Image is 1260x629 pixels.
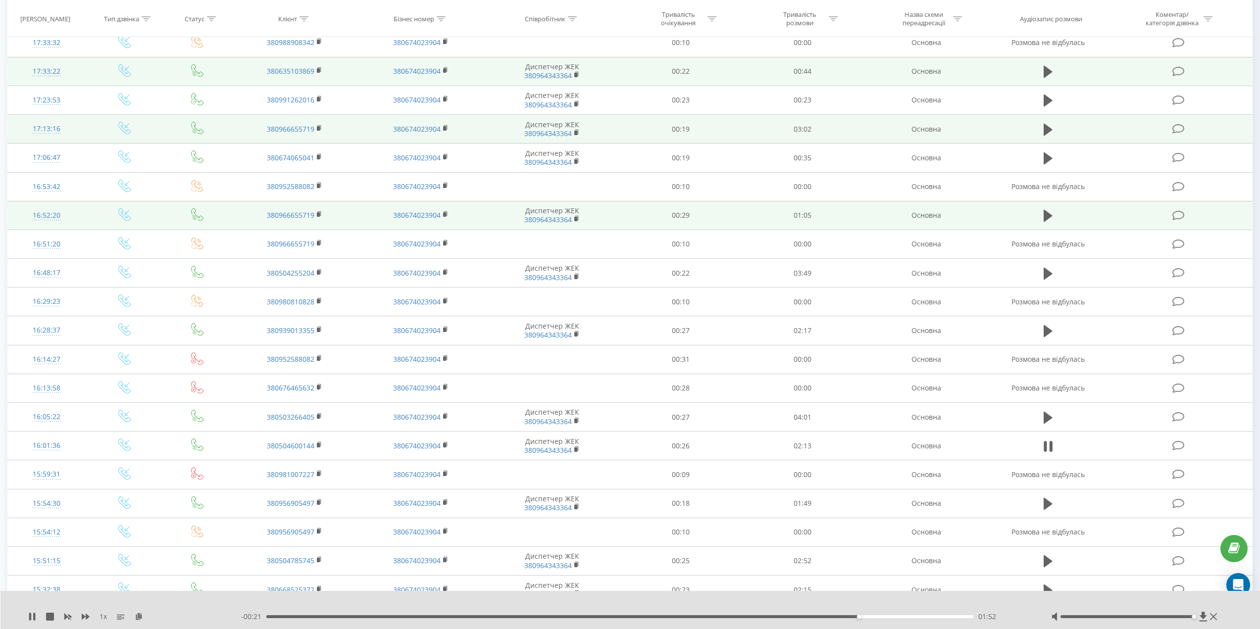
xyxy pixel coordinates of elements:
td: 00:00 [742,288,863,316]
span: Розмова не відбулась [1011,383,1085,392]
td: Основна [863,259,989,288]
td: Основна [863,28,989,57]
a: 380964343364 [524,71,572,80]
td: Основна [863,345,989,374]
div: 16:01:36 [18,436,76,455]
a: 380674023904 [393,38,441,47]
div: 16:14:27 [18,350,76,369]
div: Клієнт [278,14,297,23]
span: - 00:21 [241,612,266,622]
a: 380674023904 [393,441,441,450]
td: Основна [863,518,989,546]
td: 00:18 [620,489,742,518]
span: Розмова не відбулась [1011,470,1085,479]
td: Основна [863,288,989,316]
a: 380991262016 [267,95,314,104]
td: Диспетчер ЖЕК [484,432,620,460]
div: 15:54:12 [18,523,76,542]
td: Диспетчер ЖЕК [484,576,620,604]
td: 00:44 [742,57,863,86]
a: 380674023904 [393,585,441,594]
a: 380674023904 [393,383,441,392]
td: 00:10 [620,172,742,201]
a: 380674023904 [393,556,441,565]
a: 380635103869 [267,66,314,76]
div: 16:53:42 [18,177,76,196]
a: 380966655719 [267,124,314,134]
td: Основна [863,374,989,402]
a: 380504785745 [267,556,314,565]
a: 380674023904 [393,95,441,104]
td: 00:23 [742,86,863,114]
a: 380952588082 [267,182,314,191]
a: 380674023904 [393,326,441,335]
a: 380674023904 [393,153,441,162]
a: 380676465632 [267,383,314,392]
a: 380964343364 [524,445,572,455]
a: 380964343364 [524,330,572,339]
td: 01:49 [742,489,863,518]
a: 380964343364 [524,561,572,570]
div: Статус [185,14,204,23]
a: 380964343364 [524,157,572,167]
a: 380981007227 [267,470,314,479]
td: 00:00 [742,230,863,258]
td: Основна [863,230,989,258]
td: 00:22 [620,57,742,86]
td: 03:49 [742,259,863,288]
td: 00:26 [620,432,742,460]
span: Розмова не відбулась [1011,527,1085,536]
td: 00:27 [620,403,742,432]
a: 380966655719 [267,239,314,248]
td: 00:10 [620,230,742,258]
div: 17:33:32 [18,33,76,52]
div: 16:52:20 [18,206,76,225]
a: 380964343364 [524,417,572,426]
span: Розмова не відбулась [1011,38,1085,47]
div: 17:06:47 [18,148,76,167]
div: Співробітник [525,14,565,23]
td: 00:10 [620,518,742,546]
td: 00:00 [742,345,863,374]
a: 380674023904 [393,66,441,76]
div: 15:51:15 [18,551,76,571]
td: Основна [863,316,989,345]
td: Основна [863,201,989,230]
a: 380939013355 [267,326,314,335]
td: Диспетчер ЖЕК [484,546,620,575]
td: Основна [863,460,989,489]
div: 16:29:23 [18,292,76,311]
a: 380504600144 [267,441,314,450]
td: Основна [863,403,989,432]
span: Розмова не відбулась [1011,182,1085,191]
td: 02:52 [742,546,863,575]
a: 380956905497 [267,498,314,508]
div: 15:32:38 [18,580,76,599]
td: Диспетчер ЖЕК [484,259,620,288]
span: Розмова не відбулась [1011,297,1085,306]
span: Розмова не відбулась [1011,239,1085,248]
span: 01:52 [978,612,996,622]
td: 00:22 [620,259,742,288]
td: 02:17 [742,316,863,345]
span: Розмова не відбулась [1011,354,1085,364]
td: Основна [863,432,989,460]
td: 00:35 [742,144,863,172]
span: 1 x [100,612,107,622]
td: 00:29 [620,201,742,230]
td: 03:02 [742,115,863,144]
td: 00:00 [742,172,863,201]
div: Бізнес номер [394,14,434,23]
a: 380674023904 [393,470,441,479]
td: Основна [863,115,989,144]
td: Основна [863,57,989,86]
div: Тип дзвінка [104,14,139,23]
td: 00:27 [620,316,742,345]
a: 380956905497 [267,527,314,536]
a: 380980810828 [267,297,314,306]
div: Аудіозапис розмови [1020,14,1082,23]
td: Основна [863,86,989,114]
div: 17:13:16 [18,119,76,139]
td: Основна [863,576,989,604]
div: Тривалість очікування [652,10,705,27]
